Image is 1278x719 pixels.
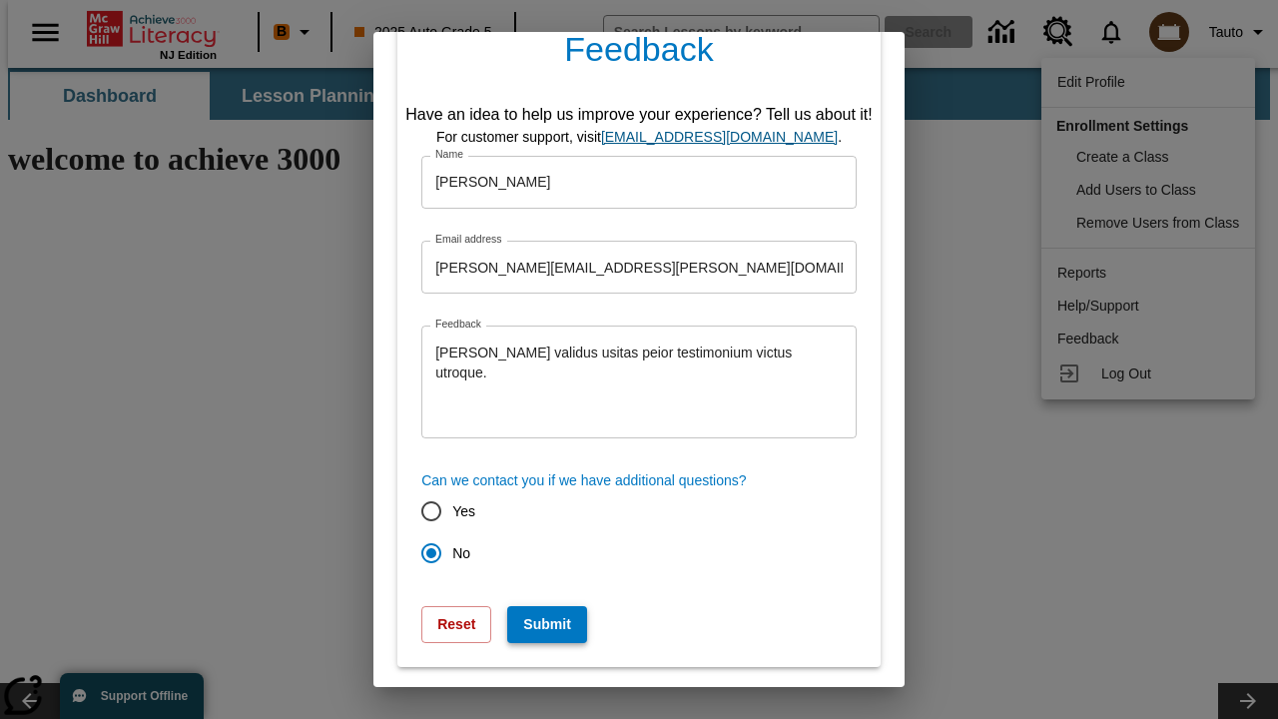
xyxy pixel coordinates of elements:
span: Yes [452,501,475,522]
label: Email address [435,232,502,247]
button: Submit [507,606,586,643]
div: For customer support, visit . [405,127,873,148]
button: Reset [421,606,491,643]
span: No [452,543,470,564]
label: Name [435,147,463,162]
a: support, will open in new browser tab [601,129,838,145]
div: contact-permission [421,490,857,574]
label: Feedback [435,317,481,332]
h4: Feedback [397,13,881,95]
div: Have an idea to help us improve your experience? Tell us about it! [405,103,873,127]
